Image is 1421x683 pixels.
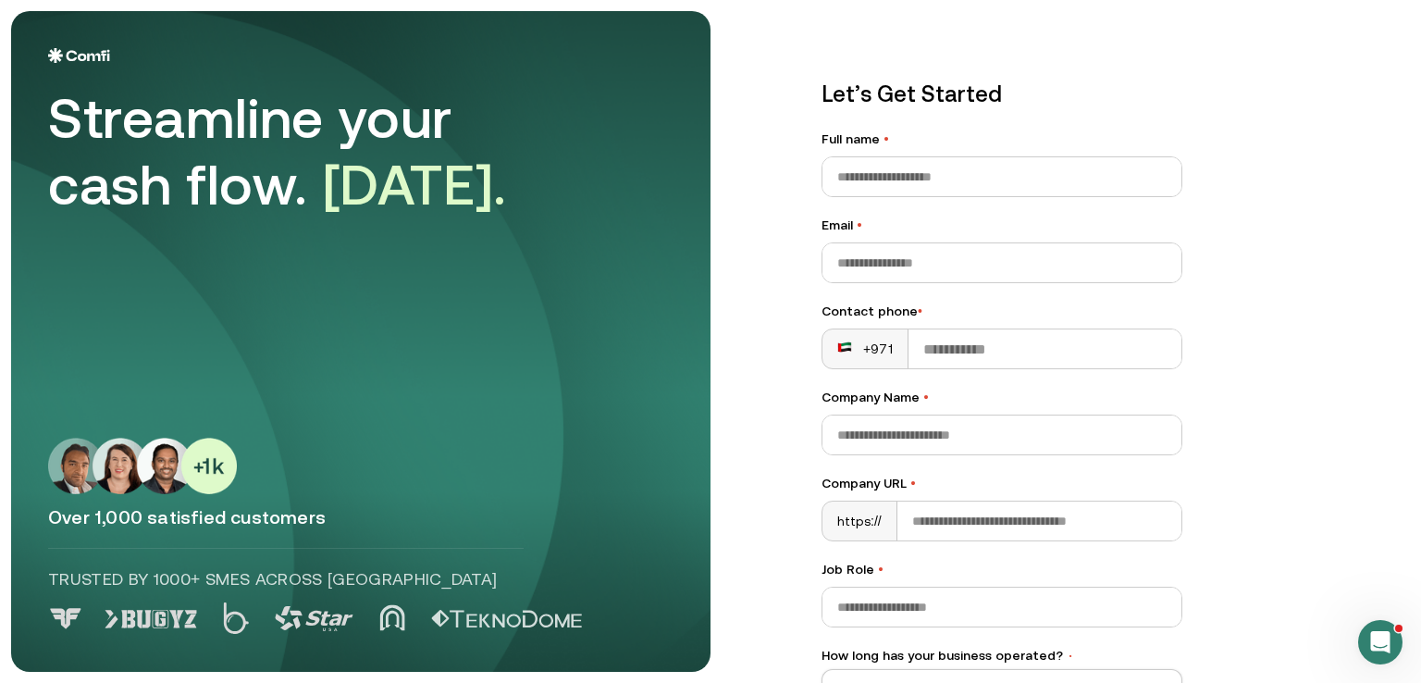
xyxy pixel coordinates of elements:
[822,388,1182,407] label: Company Name
[1358,620,1402,664] iframe: Intercom live chat
[105,610,197,628] img: Logo 1
[910,476,916,491] span: •
[822,130,1182,149] label: Full name
[918,304,922,318] span: •
[48,85,566,218] div: Streamline your cash flow.
[822,78,1182,111] p: Let’s Get Started
[323,153,507,217] span: [DATE].
[822,474,1182,493] label: Company URL
[275,606,353,631] img: Logo 3
[1067,650,1074,663] span: •
[857,217,862,232] span: •
[379,604,405,631] img: Logo 4
[223,602,249,634] img: Logo 2
[837,340,893,358] div: +971
[48,567,524,591] p: Trusted by 1000+ SMEs across [GEOGRAPHIC_DATA]
[883,131,889,146] span: •
[822,216,1182,235] label: Email
[431,610,582,628] img: Logo 5
[48,505,673,529] p: Over 1,000 satisfied customers
[48,608,83,629] img: Logo 0
[878,562,883,577] span: •
[822,302,1182,321] div: Contact phone
[923,390,929,404] span: •
[48,48,110,63] img: Logo
[822,560,1182,579] label: Job Role
[822,502,897,540] div: https://
[822,646,1182,665] label: How long has your business operated?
